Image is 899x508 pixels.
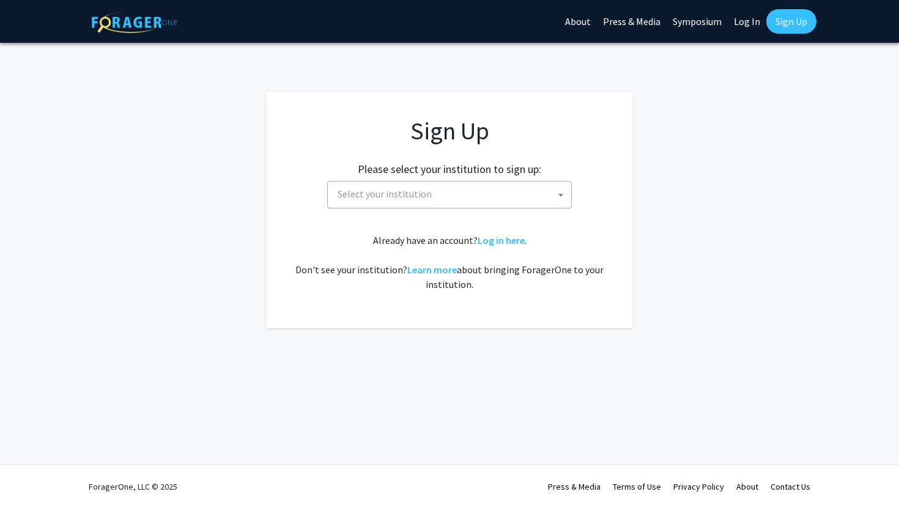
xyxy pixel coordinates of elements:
[613,481,661,492] a: Terms of Use
[327,181,572,208] span: Select your institution
[338,188,432,200] span: Select your institution
[89,465,177,508] div: ForagerOne, LLC © 2025
[766,9,816,34] a: Sign Up
[548,481,601,492] a: Press & Media
[92,12,177,33] img: ForagerOne Logo
[771,481,810,492] a: Contact Us
[673,481,724,492] a: Privacy Policy
[478,234,525,246] a: Log in here
[358,163,541,176] h2: Please select your institution to sign up:
[290,233,609,292] div: Already have an account? . Don't see your institution? about bringing ForagerOne to your institut...
[407,263,457,276] a: Learn more about bringing ForagerOne to your institution
[333,182,571,207] span: Select your institution
[290,116,609,145] h1: Sign Up
[736,481,758,492] a: About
